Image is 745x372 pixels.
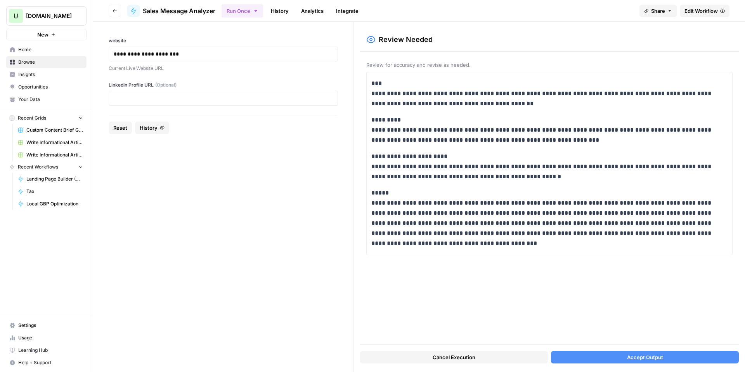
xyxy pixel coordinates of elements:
[26,12,73,20] span: [DOMAIN_NAME]
[18,163,58,170] span: Recent Workflows
[6,68,87,81] a: Insights
[6,93,87,106] a: Your Data
[14,173,87,185] a: Landing Page Builder (Ultimate)
[14,11,18,21] span: U
[639,5,677,17] button: Share
[37,31,49,38] span: New
[18,59,83,66] span: Browse
[113,124,127,132] span: Reset
[14,124,87,136] a: Custom Content Brief Grid
[26,139,83,146] span: Write Informational Article
[6,161,87,173] button: Recent Workflows
[18,347,83,354] span: Learning Hub
[360,351,548,363] button: Cancel Execution
[379,34,433,45] h2: Review Needed
[296,5,328,17] a: Analytics
[6,56,87,68] a: Browse
[109,122,132,134] button: Reset
[18,46,83,53] span: Home
[6,319,87,332] a: Settings
[26,151,83,158] span: Write Informational Article (1)
[222,4,263,17] button: Run Once
[109,82,338,89] label: LinkedIn Profile URL
[18,96,83,103] span: Your Data
[14,136,87,149] a: Write Informational Article
[18,322,83,329] span: Settings
[551,351,739,363] button: Accept Output
[433,353,475,361] span: Cancel Execution
[18,334,83,341] span: Usage
[684,7,718,15] span: Edit Workflow
[109,37,338,44] label: website
[6,6,87,26] button: Workspace: Upgrow.io
[18,83,83,90] span: Opportunities
[26,200,83,207] span: Local GBP Optimization
[14,149,87,161] a: Write Informational Article (1)
[26,176,83,183] span: Landing Page Builder (Ultimate)
[627,353,663,361] span: Accept Output
[6,29,87,40] button: New
[135,122,169,134] button: History
[155,82,177,89] span: (Optional)
[6,112,87,124] button: Recent Grids
[109,64,338,72] p: Current Live Website URL
[6,344,87,356] a: Learning Hub
[266,5,293,17] a: History
[18,71,83,78] span: Insights
[651,7,665,15] span: Share
[331,5,363,17] a: Integrate
[14,185,87,198] a: Tax
[26,127,83,134] span: Custom Content Brief Grid
[6,81,87,93] a: Opportunities
[6,43,87,56] a: Home
[143,6,215,16] span: Sales Message Analyzer
[18,359,83,366] span: Help + Support
[140,124,158,132] span: History
[127,5,215,17] a: Sales Message Analyzer
[14,198,87,210] a: Local GBP Optimization
[366,61,733,69] span: Review for accuracy and revise as needed.
[6,332,87,344] a: Usage
[680,5,729,17] a: Edit Workflow
[6,356,87,369] button: Help + Support
[26,188,83,195] span: Tax
[18,115,46,122] span: Recent Grids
